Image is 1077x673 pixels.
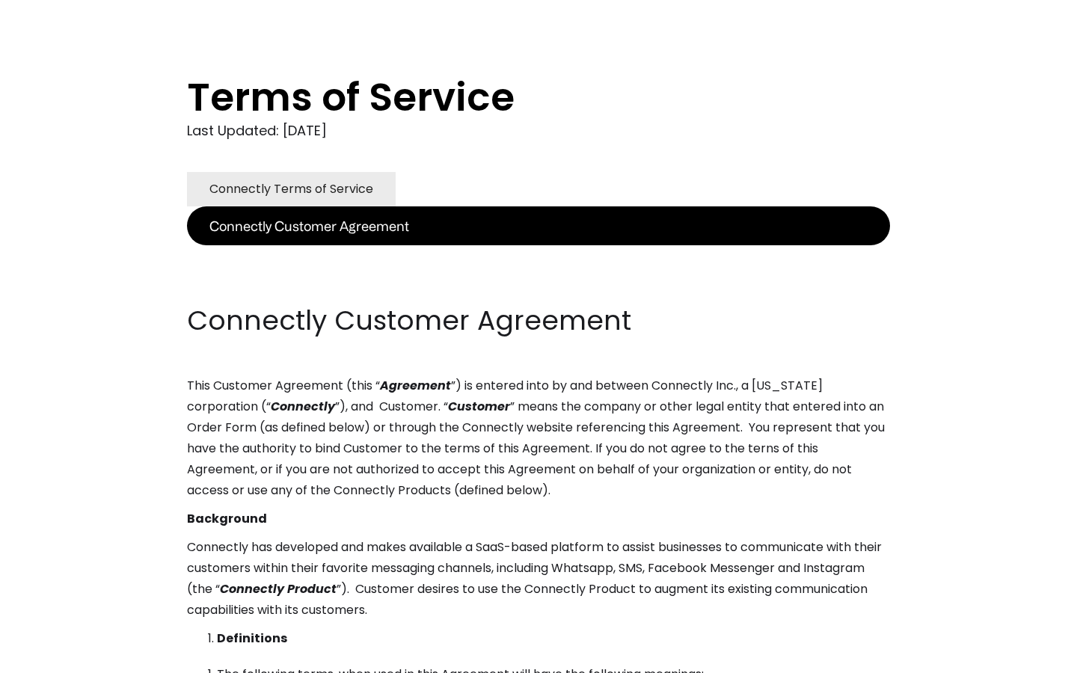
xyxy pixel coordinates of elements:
[187,120,890,142] div: Last Updated: [DATE]
[187,75,830,120] h1: Terms of Service
[217,630,287,647] strong: Definitions
[220,580,337,597] em: Connectly Product
[209,215,409,236] div: Connectly Customer Agreement
[187,245,890,266] p: ‍
[187,510,267,527] strong: Background
[209,179,373,200] div: Connectly Terms of Service
[187,274,890,295] p: ‍
[187,537,890,621] p: Connectly has developed and makes available a SaaS-based platform to assist businesses to communi...
[271,398,335,415] em: Connectly
[30,647,90,668] ul: Language list
[15,645,90,668] aside: Language selected: English
[380,377,451,394] em: Agreement
[187,302,890,339] h2: Connectly Customer Agreement
[187,375,890,501] p: This Customer Agreement (this “ ”) is entered into by and between Connectly Inc., a [US_STATE] co...
[448,398,510,415] em: Customer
